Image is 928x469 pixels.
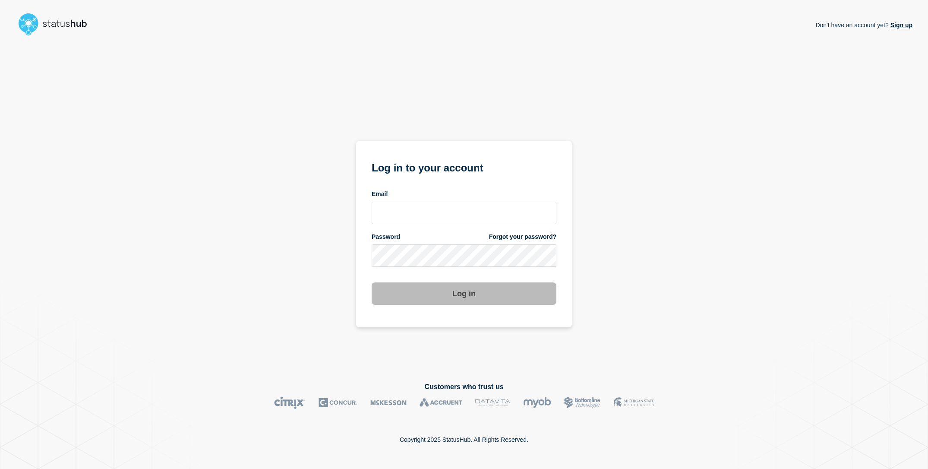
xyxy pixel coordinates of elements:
img: StatusHub logo [16,10,98,38]
h2: Customers who trust us [16,383,912,391]
input: email input [372,202,556,224]
img: Citrix logo [274,396,306,409]
img: myob logo [523,396,551,409]
img: Bottomline logo [564,396,601,409]
a: Sign up [889,22,912,29]
input: password input [372,244,556,267]
img: McKesson logo [370,396,407,409]
span: Email [372,190,388,198]
img: DataVita logo [475,396,510,409]
span: Password [372,233,400,241]
img: Concur logo [319,396,357,409]
p: Don't have an account yet? [815,15,912,35]
a: Forgot your password? [489,233,556,241]
h1: Log in to your account [372,159,556,175]
button: Log in [372,282,556,305]
p: Copyright 2025 StatusHub. All Rights Reserved. [400,436,528,443]
img: MSU logo [614,396,654,409]
img: Accruent logo [420,396,462,409]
